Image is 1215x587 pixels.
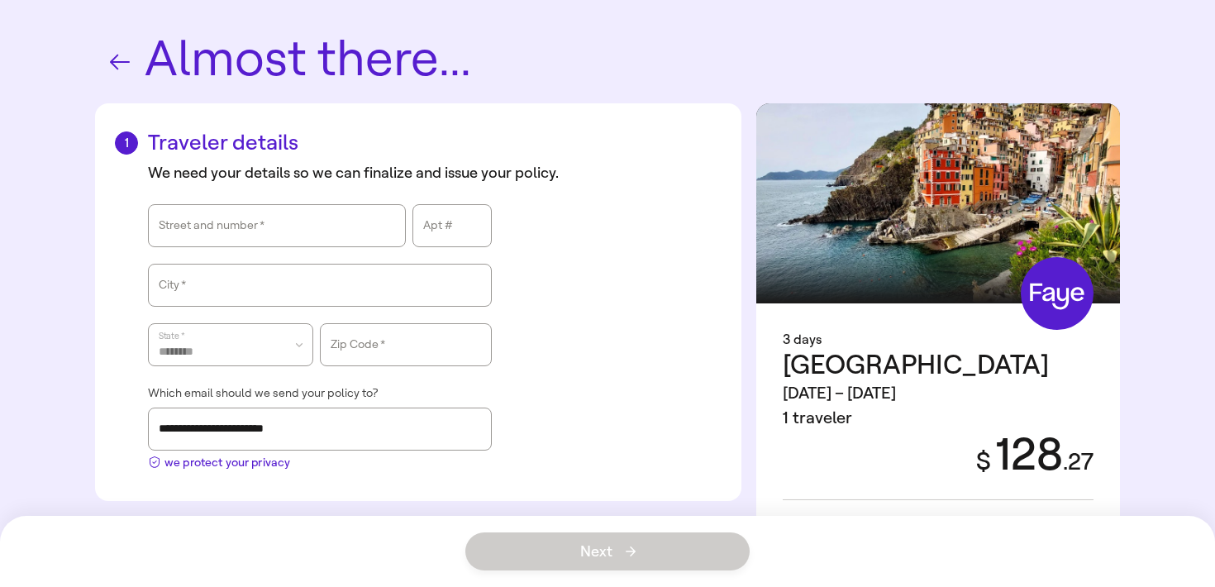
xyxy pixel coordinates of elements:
[423,207,481,245] input: Apartment number
[465,532,750,570] button: Next
[95,33,1120,87] h1: Almost there...
[976,446,991,476] span: $
[783,349,1049,380] span: [GEOGRAPHIC_DATA]
[783,330,1093,350] div: 3 days
[580,544,636,559] span: Next
[956,431,1093,480] div: 128
[115,130,722,155] h2: Traveler details
[157,327,186,344] label: State
[148,451,290,471] button: we protect your privacy
[783,406,1049,431] div: 1 traveler
[1063,448,1093,475] span: . 27
[783,381,1049,406] div: [DATE] – [DATE]
[148,162,722,184] div: We need your details so we can finalize and issue your policy.
[148,386,378,401] span: Which email should we send your policy to?
[164,454,290,471] span: we protect your privacy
